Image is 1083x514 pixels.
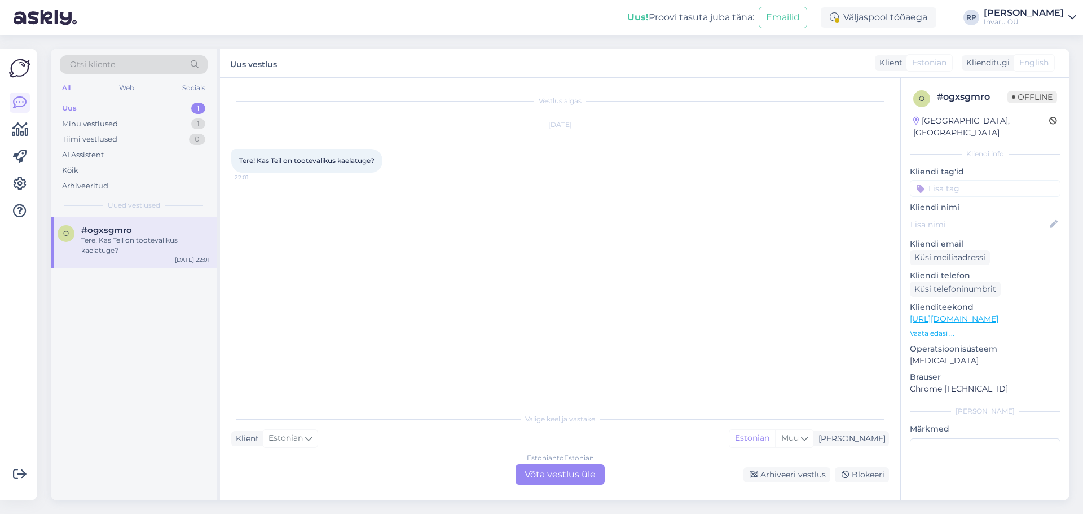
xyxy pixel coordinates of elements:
div: 1 [191,103,205,114]
div: Kliendi info [910,149,1060,159]
div: Klient [875,57,902,69]
div: [PERSON_NAME] [814,433,886,445]
span: Otsi kliente [70,59,115,71]
div: Võta vestlus üle [516,464,605,485]
p: Kliendi email [910,238,1060,250]
div: # ogxsgmro [937,90,1007,104]
div: RP [963,10,979,25]
p: [MEDICAL_DATA] [910,355,1060,367]
input: Lisa nimi [910,218,1047,231]
div: Estonian to Estonian [527,453,594,463]
p: Vaata edasi ... [910,328,1060,339]
input: Lisa tag [910,180,1060,197]
label: Uus vestlus [230,55,277,71]
p: Kliendi telefon [910,270,1060,282]
div: Tiimi vestlused [62,134,117,145]
span: English [1019,57,1049,69]
span: Offline [1007,91,1057,103]
p: Klienditeekond [910,301,1060,313]
div: Web [117,81,137,95]
div: Küsi telefoninumbrit [910,282,1001,297]
div: Arhiveeritud [62,181,108,192]
p: Kliendi nimi [910,201,1060,213]
b: Uus! [627,12,649,23]
span: Estonian [912,57,946,69]
div: Invaru OÜ [984,17,1064,27]
div: Tere! Kas Teil on tootevalikus kaelatuge? [81,235,210,256]
span: #ogxsgmro [81,225,132,235]
div: [PERSON_NAME] [910,406,1060,416]
div: Uus [62,103,77,114]
p: Operatsioonisüsteem [910,343,1060,355]
div: Klient [231,433,259,445]
div: 1 [191,118,205,130]
a: [PERSON_NAME]Invaru OÜ [984,8,1076,27]
div: 0 [189,134,205,145]
span: o [63,229,69,238]
div: Kõik [62,165,78,176]
img: Askly Logo [9,58,30,79]
p: Chrome [TECHNICAL_ID] [910,383,1060,395]
div: Proovi tasuta juba täna: [627,11,754,24]
span: Uued vestlused [108,200,160,210]
div: AI Assistent [62,150,104,161]
div: Klienditugi [962,57,1010,69]
div: [GEOGRAPHIC_DATA], [GEOGRAPHIC_DATA] [913,115,1049,139]
p: Märkmed [910,423,1060,435]
span: Tere! Kas Teil on tootevalikus kaelatuge? [239,156,375,165]
span: o [919,94,924,103]
a: [URL][DOMAIN_NAME] [910,314,998,324]
div: Blokeeri [835,467,889,482]
div: Väljaspool tööaega [821,7,936,28]
div: Valige keel ja vastake [231,414,889,424]
div: Socials [180,81,208,95]
span: Estonian [268,432,303,445]
p: Kliendi tag'id [910,166,1060,178]
div: Minu vestlused [62,118,118,130]
span: Muu [781,433,799,443]
div: Arhiveeri vestlus [743,467,830,482]
div: Vestlus algas [231,96,889,106]
button: Emailid [759,7,807,28]
div: [DATE] 22:01 [175,256,210,264]
div: Küsi meiliaadressi [910,250,990,265]
span: 22:01 [235,173,277,182]
div: All [60,81,73,95]
div: [DATE] [231,120,889,130]
div: Estonian [729,430,775,447]
div: [PERSON_NAME] [984,8,1064,17]
p: Brauser [910,371,1060,383]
